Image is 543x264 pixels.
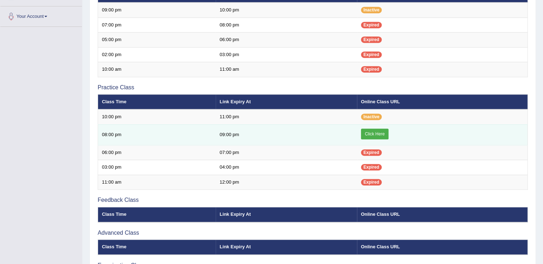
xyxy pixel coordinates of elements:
th: Online Class URL [357,240,528,255]
th: Class Time [98,94,216,109]
span: Expired [361,51,382,58]
td: 07:00 pm [216,145,357,160]
th: Link Expiry At [216,94,357,109]
td: 11:00 am [216,62,357,77]
th: Online Class URL [357,94,528,109]
span: Inactive [361,114,382,120]
th: Online Class URL [357,207,528,222]
a: Click Here [361,129,388,139]
span: Inactive [361,7,382,13]
span: Expired [361,149,382,156]
td: 05:00 pm [98,33,216,48]
a: Your Account [0,6,82,24]
td: 04:00 pm [216,160,357,175]
h3: Advanced Class [98,230,528,236]
span: Expired [361,36,382,43]
h3: Practice Class [98,84,528,91]
td: 10:00 am [98,62,216,77]
td: 07:00 pm [98,18,216,33]
td: 11:00 pm [216,109,357,124]
td: 10:00 pm [216,3,357,18]
td: 11:00 am [98,175,216,190]
td: 08:00 pm [216,18,357,33]
td: 06:00 pm [216,33,357,48]
span: Expired [361,22,382,28]
th: Class Time [98,240,216,255]
td: 09:00 pm [216,124,357,145]
span: Expired [361,66,382,73]
th: Class Time [98,207,216,222]
td: 10:00 pm [98,109,216,124]
th: Link Expiry At [216,240,357,255]
td: 02:00 pm [98,47,216,62]
td: 06:00 pm [98,145,216,160]
td: 09:00 pm [98,3,216,18]
td: 03:00 pm [98,160,216,175]
span: Expired [361,164,382,170]
td: 03:00 pm [216,47,357,62]
span: Expired [361,179,382,185]
td: 08:00 pm [98,124,216,145]
h3: Feedback Class [98,197,528,203]
th: Link Expiry At [216,207,357,222]
td: 12:00 pm [216,175,357,190]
